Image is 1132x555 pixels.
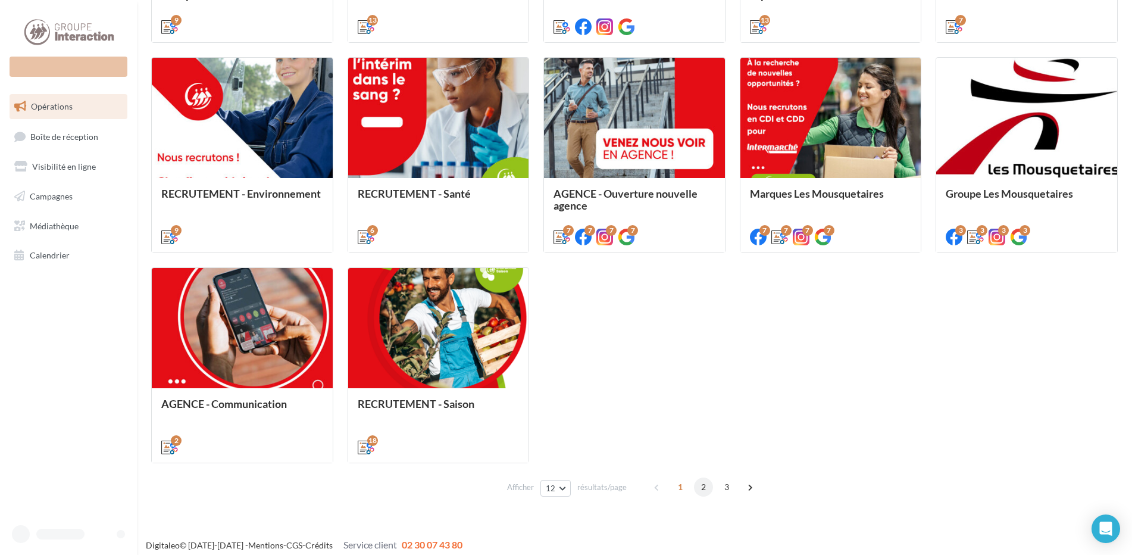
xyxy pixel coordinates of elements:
div: 7 [606,225,617,236]
a: Crédits [305,540,333,550]
div: 13 [367,15,378,26]
span: 3 [717,478,736,497]
div: 7 [824,225,834,236]
span: RECRUTEMENT - Saison [358,397,474,410]
span: AGENCE - Ouverture nouvelle agence [554,187,698,212]
span: Campagnes [30,191,73,201]
div: Nouvelle campagne [10,57,127,77]
span: AGENCE - Communication [161,397,287,410]
span: Afficher [507,482,534,493]
a: Digitaleo [146,540,180,550]
span: Calendrier [30,250,70,260]
div: 7 [781,225,792,236]
button: 12 [540,480,571,497]
div: 6 [367,225,378,236]
div: Open Intercom Messenger [1092,515,1120,543]
a: Médiathèque [7,214,130,239]
div: 13 [759,15,770,26]
a: Campagnes [7,184,130,209]
div: 3 [955,225,966,236]
div: 7 [584,225,595,236]
span: RECRUTEMENT - Santé [358,187,471,200]
span: 2 [694,478,713,497]
span: 12 [546,484,556,493]
div: 3 [977,225,987,236]
div: 7 [759,225,770,236]
div: 2 [171,435,182,446]
div: 7 [802,225,813,236]
a: CGS [286,540,302,550]
a: Opérations [7,94,130,119]
div: 3 [1020,225,1030,236]
span: © [DATE]-[DATE] - - - [146,540,462,550]
span: RECRUTEMENT - Environnement [161,187,321,200]
a: Calendrier [7,243,130,268]
div: 7 [955,15,966,26]
div: 7 [563,225,574,236]
span: Groupe Les Mousquetaires [946,187,1073,200]
span: Boîte de réception [30,131,98,141]
span: Service client [343,539,397,550]
div: 3 [998,225,1009,236]
div: 9 [171,15,182,26]
span: Médiathèque [30,220,79,230]
span: résultats/page [577,482,627,493]
a: Mentions [248,540,283,550]
div: 18 [367,435,378,446]
span: Opérations [31,101,73,111]
span: 02 30 07 43 80 [402,539,462,550]
div: 7 [627,225,638,236]
a: Visibilité en ligne [7,154,130,179]
span: Marques Les Mousquetaires [750,187,884,200]
div: 9 [171,225,182,236]
a: Boîte de réception [7,124,130,149]
span: 1 [671,478,690,497]
span: Visibilité en ligne [32,161,96,172]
